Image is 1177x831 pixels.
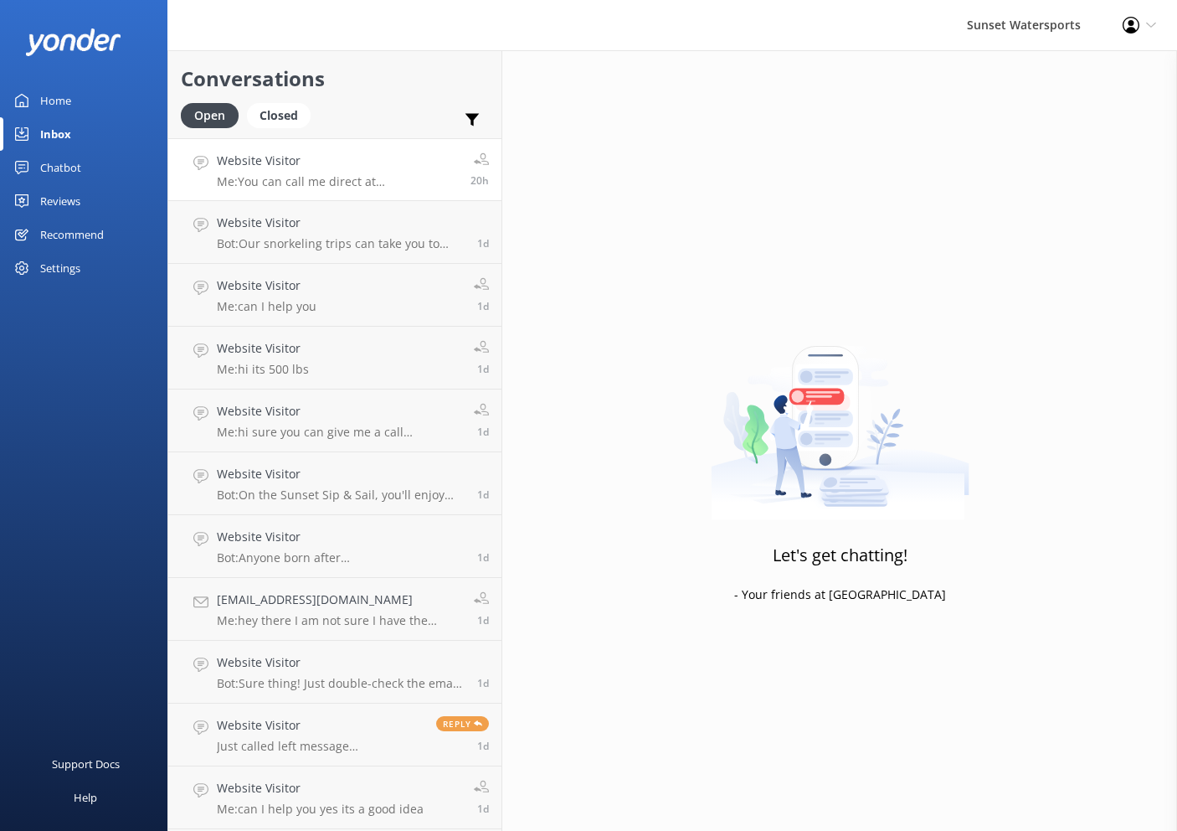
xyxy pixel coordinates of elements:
[477,613,489,627] span: Oct 11 2025 12:13pm (UTC -05:00) America/Cancun
[40,151,81,184] div: Chatbot
[217,488,465,503] p: Bot: On the Sunset Sip & Sail, you'll enjoy appetizers like jerk chicken sliders, BBQ meatballs, ...
[217,339,309,358] h4: Website Visitor
[477,802,489,816] span: Oct 11 2025 10:06am (UTC -05:00) America/Cancun
[168,578,501,641] a: [EMAIL_ADDRESS][DOMAIN_NAME]Me:hey there I am not sure I have the correct answer but the office w...
[217,152,458,170] h4: Website Visitor
[217,739,424,754] p: Just called left message [PHONE_NUMBER]
[168,452,501,515] a: Website VisitorBot:On the Sunset Sip & Sail, you'll enjoy appetizers like jerk chicken sliders, B...
[247,106,319,124] a: Closed
[181,103,239,128] div: Open
[40,184,80,218] div: Reviews
[168,515,501,578] a: Website VisitorBot:Anyone born after [DEMOGRAPHIC_DATA], must take the [US_STATE] Boater Safety T...
[470,173,489,188] span: Oct 12 2025 10:39am (UTC -05:00) America/Cancun
[247,103,311,128] div: Closed
[181,106,247,124] a: Open
[217,802,424,817] p: Me: can I help you yes its a good idea
[168,766,501,829] a: Website VisitorMe:can I help you yes its a good idea1d
[217,716,424,735] h4: Website Visitor
[477,739,489,753] span: Oct 11 2025 10:31am (UTC -05:00) America/Cancun
[168,327,501,390] a: Website VisitorMe:hi its 500 lbs1d
[436,716,489,731] span: Reply
[711,311,969,520] img: artwork of a man stealing a conversation from at giant smartphone
[477,550,489,565] span: Oct 11 2025 12:21pm (UTC -05:00) America/Cancun
[40,218,104,251] div: Recommend
[217,174,458,189] p: Me: You can call me direct at [PHONE_NUMBER]. My name is [PERSON_NAME]
[168,138,501,201] a: Website VisitorMe:You can call me direct at [PHONE_NUMBER]. My name is [PERSON_NAME]20h
[217,613,461,628] p: Me: hey there I am not sure I have the correct answer but the office will! [PHONE_NUMBER]
[40,84,71,117] div: Home
[734,586,946,604] p: - Your friends at [GEOGRAPHIC_DATA]
[168,201,501,264] a: Website VisitorBot:Our snorkeling trips can take you to both sides! The Rise & Reef Morning Snork...
[217,528,465,546] h4: Website Visitor
[217,276,316,295] h4: Website Visitor
[217,550,465,565] p: Bot: Anyone born after [DEMOGRAPHIC_DATA], must take the [US_STATE] Boater Safety Test to operate...
[477,299,489,313] span: Oct 11 2025 04:54pm (UTC -05:00) America/Cancun
[168,264,501,327] a: Website VisitorMe:can I help you1d
[74,781,97,814] div: Help
[168,641,501,704] a: Website VisitorBot:Sure thing! Just double-check the email you used for your reservation. If you ...
[168,704,501,766] a: Website VisitorJust called left message [PHONE_NUMBER]Reply1d
[217,299,316,314] p: Me: can I help you
[477,362,489,376] span: Oct 11 2025 03:08pm (UTC -05:00) America/Cancun
[181,63,489,95] h2: Conversations
[217,214,465,232] h4: Website Visitor
[217,425,461,440] p: Me: hi sure you can give me a call [PHONE_NUMBER]
[217,676,465,691] p: Bot: Sure thing! Just double-check the email you used for your reservation. If you still can't fi...
[217,362,309,377] p: Me: hi its 500 lbs
[217,591,461,609] h4: [EMAIL_ADDRESS][DOMAIN_NAME]
[217,465,465,483] h4: Website Visitor
[477,236,489,250] span: Oct 11 2025 09:18pm (UTC -05:00) America/Cancun
[477,425,489,439] span: Oct 11 2025 03:08pm (UTC -05:00) America/Cancun
[477,488,489,502] span: Oct 11 2025 01:48pm (UTC -05:00) America/Cancun
[217,653,465,672] h4: Website Visitor
[217,402,461,421] h4: Website Visitor
[773,542,907,569] h3: Let's get chatting!
[168,390,501,452] a: Website VisitorMe:hi sure you can give me a call [PHONE_NUMBER]1d
[217,779,424,797] h4: Website Visitor
[477,676,489,690] span: Oct 11 2025 11:07am (UTC -05:00) America/Cancun
[217,236,465,251] p: Bot: Our snorkeling trips can take you to both sides! The Rise & Reef Morning Snorkel, Afternoon ...
[25,28,121,56] img: yonder-white-logo.png
[40,117,71,151] div: Inbox
[52,747,120,781] div: Support Docs
[40,251,80,285] div: Settings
